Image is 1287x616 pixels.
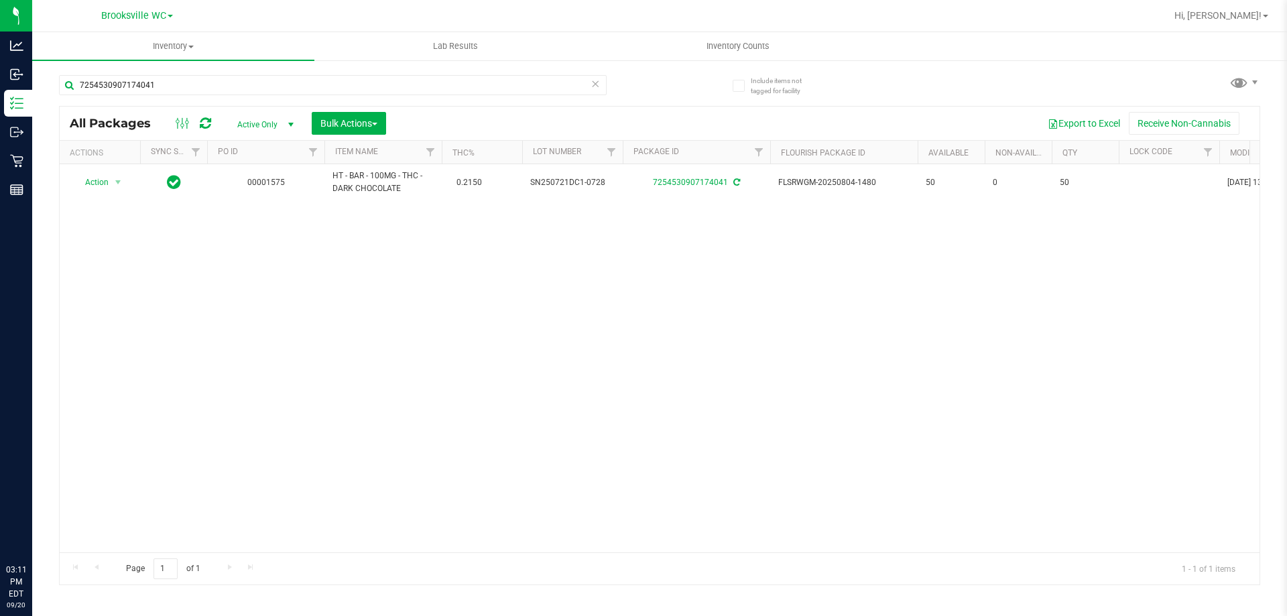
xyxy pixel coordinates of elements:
[1129,112,1239,135] button: Receive Non-Cannabis
[6,600,26,610] p: 09/20
[10,39,23,52] inline-svg: Analytics
[73,173,109,192] span: Action
[530,176,615,189] span: SN250721DC1-0728
[6,564,26,600] p: 03:11 PM EDT
[751,76,818,96] span: Include items not tagged for facility
[32,32,314,60] a: Inventory
[70,148,135,158] div: Actions
[110,173,127,192] span: select
[415,40,496,52] span: Lab Results
[10,183,23,196] inline-svg: Reports
[731,178,740,187] span: Sync from Compliance System
[781,148,865,158] a: Flourish Package ID
[10,154,23,168] inline-svg: Retail
[928,148,969,158] a: Available
[32,40,314,52] span: Inventory
[335,147,378,156] a: Item Name
[1060,176,1111,189] span: 50
[1171,558,1246,578] span: 1 - 1 of 1 items
[1039,112,1129,135] button: Export to Excel
[452,148,475,158] a: THC%
[926,176,977,189] span: 50
[420,141,442,164] a: Filter
[748,141,770,164] a: Filter
[993,176,1044,189] span: 0
[320,118,377,129] span: Bulk Actions
[151,147,202,156] a: Sync Status
[778,176,910,189] span: FLSRWGM-20250804-1480
[101,10,166,21] span: Brooksville WC
[1062,148,1077,158] a: Qty
[70,116,164,131] span: All Packages
[302,141,324,164] a: Filter
[154,558,178,579] input: 1
[218,147,238,156] a: PO ID
[10,68,23,81] inline-svg: Inbound
[314,32,597,60] a: Lab Results
[633,147,679,156] a: Package ID
[59,75,607,95] input: Search Package ID, Item Name, SKU, Lot or Part Number...
[10,97,23,110] inline-svg: Inventory
[450,173,489,192] span: 0.2150
[167,173,181,192] span: In Sync
[601,141,623,164] a: Filter
[13,509,54,549] iframe: Resource center
[533,147,581,156] a: Lot Number
[312,112,386,135] button: Bulk Actions
[1197,141,1219,164] a: Filter
[1174,10,1262,21] span: Hi, [PERSON_NAME]!
[597,32,879,60] a: Inventory Counts
[185,141,207,164] a: Filter
[1129,147,1172,156] a: Lock Code
[591,75,600,93] span: Clear
[115,558,211,579] span: Page of 1
[995,148,1055,158] a: Non-Available
[332,170,434,195] span: HT - BAR - 100MG - THC - DARK CHOCOLATE
[653,178,728,187] a: 7254530907174041
[247,178,285,187] a: 00001575
[688,40,788,52] span: Inventory Counts
[10,125,23,139] inline-svg: Outbound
